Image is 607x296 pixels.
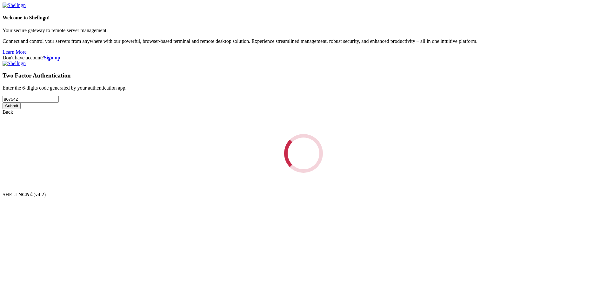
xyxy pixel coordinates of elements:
img: Shellngn [3,3,26,8]
h3: Two Factor Authentication [3,72,604,79]
a: Back [3,109,13,115]
a: Learn More [3,49,27,55]
img: Shellngn [3,61,26,66]
h4: Welcome to Shellngn! [3,15,604,21]
p: Connect and control your servers from anywhere with our powerful, browser-based terminal and remo... [3,38,604,44]
div: Don't have account? [3,55,604,61]
span: SHELL © [3,192,46,197]
div: Loading... [280,130,327,177]
span: 4.2.0 [34,192,46,197]
a: Sign up [44,55,60,60]
input: Two factor code [3,96,59,103]
b: NGN [18,192,30,197]
input: Submit [3,103,21,109]
p: Enter the 6-digits code generated by your authentication app. [3,85,604,91]
p: Your secure gateway to remote server management. [3,28,604,33]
